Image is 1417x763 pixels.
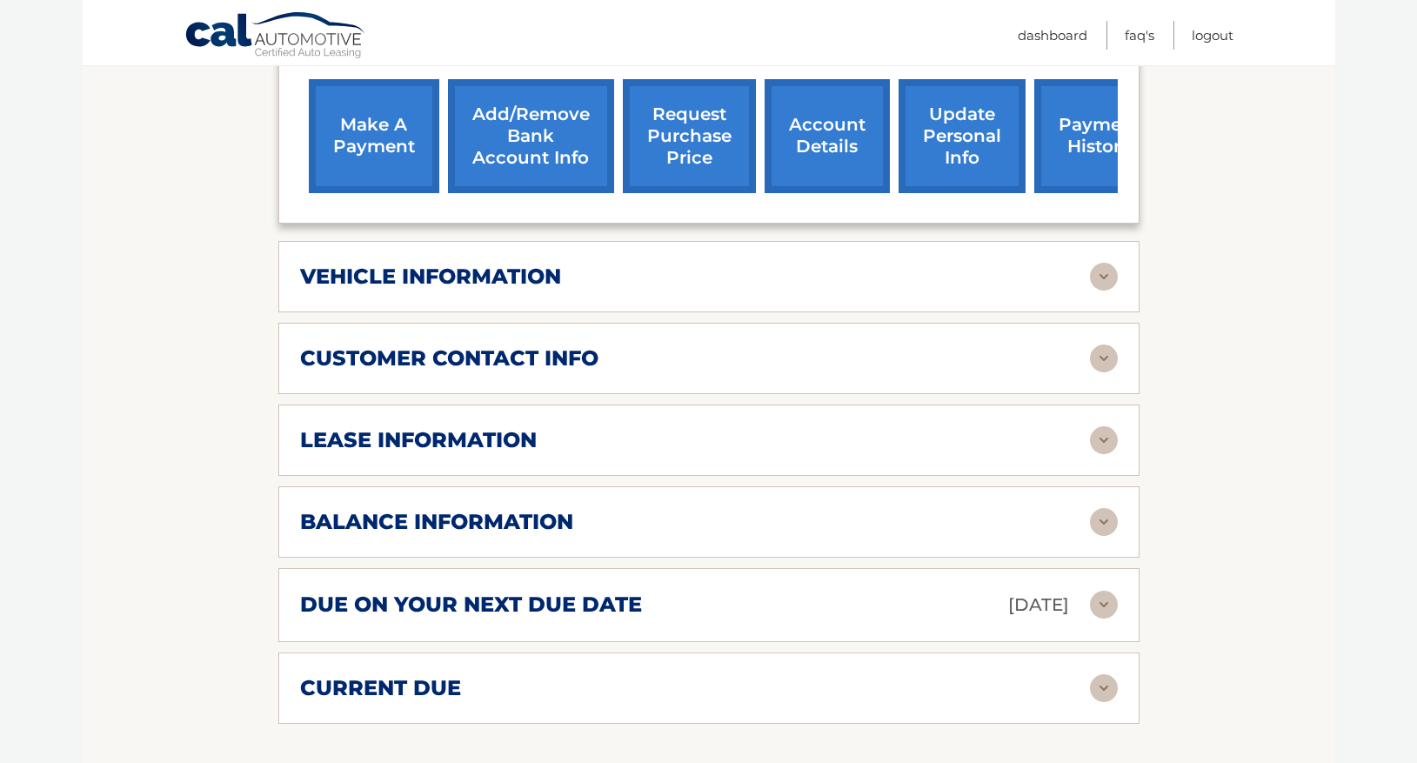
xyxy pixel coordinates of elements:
[765,79,890,193] a: account details
[300,427,537,453] h2: lease information
[300,509,573,535] h2: balance information
[1090,263,1118,291] img: accordion-rest.svg
[300,592,642,618] h2: due on your next due date
[1090,345,1118,372] img: accordion-rest.svg
[1034,79,1165,193] a: payment history
[184,11,367,62] a: Cal Automotive
[1192,21,1233,50] a: Logout
[448,79,614,193] a: Add/Remove bank account info
[1018,21,1087,50] a: Dashboard
[300,345,598,371] h2: customer contact info
[300,675,461,701] h2: current due
[1008,590,1069,620] p: [DATE]
[1090,591,1118,619] img: accordion-rest.svg
[300,264,561,290] h2: vehicle information
[899,79,1026,193] a: update personal info
[1090,508,1118,536] img: accordion-rest.svg
[309,79,439,193] a: make a payment
[1090,426,1118,454] img: accordion-rest.svg
[1090,674,1118,702] img: accordion-rest.svg
[1125,21,1154,50] a: FAQ's
[623,79,756,193] a: request purchase price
